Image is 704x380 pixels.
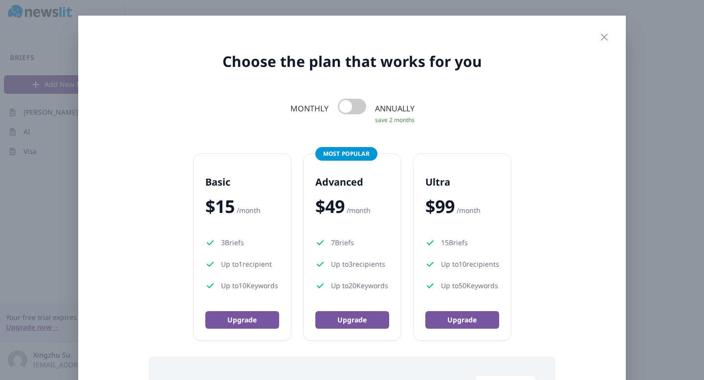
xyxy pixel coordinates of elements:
h3: Advanced [315,175,389,189]
span: /month [347,206,371,215]
span: Up to 20 Keywords [331,281,388,291]
button: Upgrade [425,311,499,329]
h3: Ultra [425,175,499,189]
p: Most popular [315,147,378,161]
h3: Basic [205,175,279,189]
span: 7 Briefs [331,238,354,248]
span: $ 15 [205,197,235,216]
div: ANNUALLY [374,103,416,126]
span: 15 Briefs [441,238,468,248]
span: 3 Briefs [221,238,244,248]
span: Up to 10 recipient s [441,259,499,269]
span: $ 99 [425,197,455,216]
span: Up to 10 Keywords [221,281,278,291]
span: Up to 1 recipient [221,259,272,269]
span: /month [457,206,481,215]
button: Upgrade [315,311,389,329]
span: $ 49 [315,197,345,216]
div: save 2 months [374,114,416,126]
span: Up to 50 Keywords [441,281,498,291]
div: MONTHLY [288,103,330,114]
button: Upgrade [205,311,279,329]
h2: Choose the plan that works for you [94,53,610,70]
span: /month [237,206,261,215]
span: Up to 3 recipient s [331,259,385,269]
